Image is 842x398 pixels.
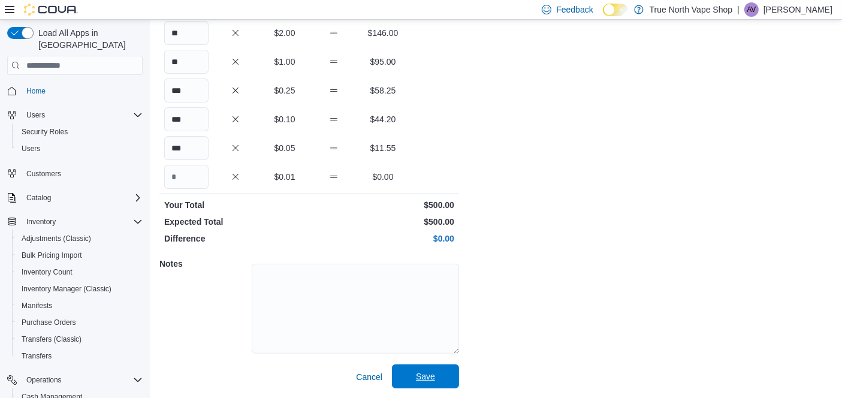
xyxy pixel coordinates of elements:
[262,113,307,125] p: $0.10
[12,314,147,331] button: Purchase Orders
[744,2,759,17] div: AndrewOS Vape
[26,169,61,179] span: Customers
[361,171,405,183] p: $0.00
[12,331,147,348] button: Transfers (Classic)
[17,231,143,246] span: Adjustments (Classic)
[2,107,147,123] button: Users
[17,332,143,346] span: Transfers (Classic)
[22,251,82,260] span: Bulk Pricing Import
[17,265,143,279] span: Inventory Count
[34,27,143,51] span: Load All Apps in [GEOGRAPHIC_DATA]
[2,189,147,206] button: Catalog
[26,217,56,227] span: Inventory
[12,247,147,264] button: Bulk Pricing Import
[262,171,307,183] p: $0.01
[12,348,147,364] button: Transfers
[22,167,66,181] a: Customers
[164,79,209,102] input: Quantity
[22,191,143,205] span: Catalog
[2,82,147,99] button: Home
[22,301,52,310] span: Manifests
[17,141,143,156] span: Users
[12,264,147,281] button: Inventory Count
[22,108,50,122] button: Users
[763,2,832,17] p: [PERSON_NAME]
[22,373,67,387] button: Operations
[2,164,147,182] button: Customers
[12,281,147,297] button: Inventory Manager (Classic)
[164,50,209,74] input: Quantity
[17,315,143,330] span: Purchase Orders
[24,4,78,16] img: Cova
[22,215,143,229] span: Inventory
[164,107,209,131] input: Quantity
[26,193,51,203] span: Catalog
[262,27,307,39] p: $2.00
[22,234,91,243] span: Adjustments (Classic)
[12,297,147,314] button: Manifests
[603,4,628,16] input: Dark Mode
[22,373,143,387] span: Operations
[164,21,209,45] input: Quantity
[361,85,405,97] p: $58.25
[17,282,143,296] span: Inventory Manager (Classic)
[12,123,147,140] button: Security Roles
[17,298,143,313] span: Manifests
[22,144,40,153] span: Users
[22,215,61,229] button: Inventory
[262,142,307,154] p: $0.05
[22,191,56,205] button: Catalog
[164,233,307,245] p: Difference
[17,298,57,313] a: Manifests
[26,86,46,96] span: Home
[361,27,405,39] p: $146.00
[17,332,86,346] a: Transfers (Classic)
[556,4,593,16] span: Feedback
[17,349,143,363] span: Transfers
[164,216,307,228] p: Expected Total
[361,142,405,154] p: $11.55
[12,230,147,247] button: Adjustments (Classic)
[650,2,733,17] p: True North Vape Shop
[312,199,454,211] p: $500.00
[17,125,73,139] a: Security Roles
[312,216,454,228] p: $500.00
[262,85,307,97] p: $0.25
[17,231,96,246] a: Adjustments (Classic)
[312,233,454,245] p: $0.00
[603,16,603,17] span: Dark Mode
[356,371,382,383] span: Cancel
[26,375,62,385] span: Operations
[22,318,76,327] span: Purchase Orders
[17,315,81,330] a: Purchase Orders
[164,165,209,189] input: Quantity
[361,56,405,68] p: $95.00
[392,364,459,388] button: Save
[17,125,143,139] span: Security Roles
[262,56,307,68] p: $1.00
[2,213,147,230] button: Inventory
[17,141,45,156] a: Users
[17,349,56,363] a: Transfers
[747,2,756,17] span: AV
[416,370,435,382] span: Save
[22,334,82,344] span: Transfers (Classic)
[2,372,147,388] button: Operations
[22,108,143,122] span: Users
[164,136,209,160] input: Quantity
[22,284,111,294] span: Inventory Manager (Classic)
[17,248,143,263] span: Bulk Pricing Import
[737,2,740,17] p: |
[351,365,387,389] button: Cancel
[164,199,307,211] p: Your Total
[12,140,147,157] button: Users
[17,248,87,263] a: Bulk Pricing Import
[361,113,405,125] p: $44.20
[17,265,77,279] a: Inventory Count
[159,252,249,276] h5: Notes
[26,110,45,120] span: Users
[22,165,143,180] span: Customers
[17,282,116,296] a: Inventory Manager (Classic)
[22,83,143,98] span: Home
[22,84,50,98] a: Home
